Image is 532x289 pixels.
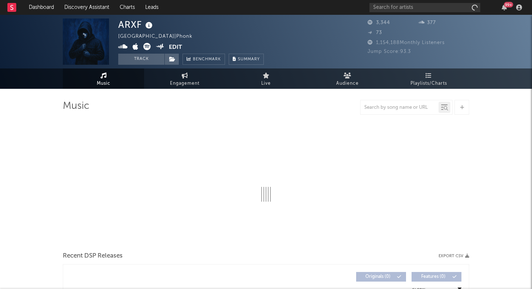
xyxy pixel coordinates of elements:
[63,252,123,261] span: Recent DSP Releases
[368,20,390,25] span: 3,344
[118,32,201,41] div: [GEOGRAPHIC_DATA] | Phonk
[169,43,182,52] button: Edit
[368,30,382,35] span: 73
[388,68,469,89] a: Playlists/Charts
[63,68,144,89] a: Music
[439,254,469,258] button: Export CSV
[361,105,439,111] input: Search by song name or URL
[504,2,513,7] div: 99 +
[183,54,225,65] a: Benchmark
[410,79,447,88] span: Playlists/Charts
[419,20,436,25] span: 377
[368,40,445,45] span: 1,154,188 Monthly Listeners
[261,79,271,88] span: Live
[229,54,264,65] button: Summary
[416,275,450,279] span: Features ( 0 )
[118,19,154,31] div: ARXF
[368,49,411,54] span: Jump Score: 93.3
[307,68,388,89] a: Audience
[412,272,461,282] button: Features(0)
[502,4,507,10] button: 99+
[361,275,395,279] span: Originals ( 0 )
[356,272,406,282] button: Originals(0)
[118,54,164,65] button: Track
[369,3,480,12] input: Search for artists
[336,79,359,88] span: Audience
[170,79,199,88] span: Engagement
[97,79,110,88] span: Music
[238,57,260,61] span: Summary
[144,68,225,89] a: Engagement
[225,68,307,89] a: Live
[193,55,221,64] span: Benchmark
